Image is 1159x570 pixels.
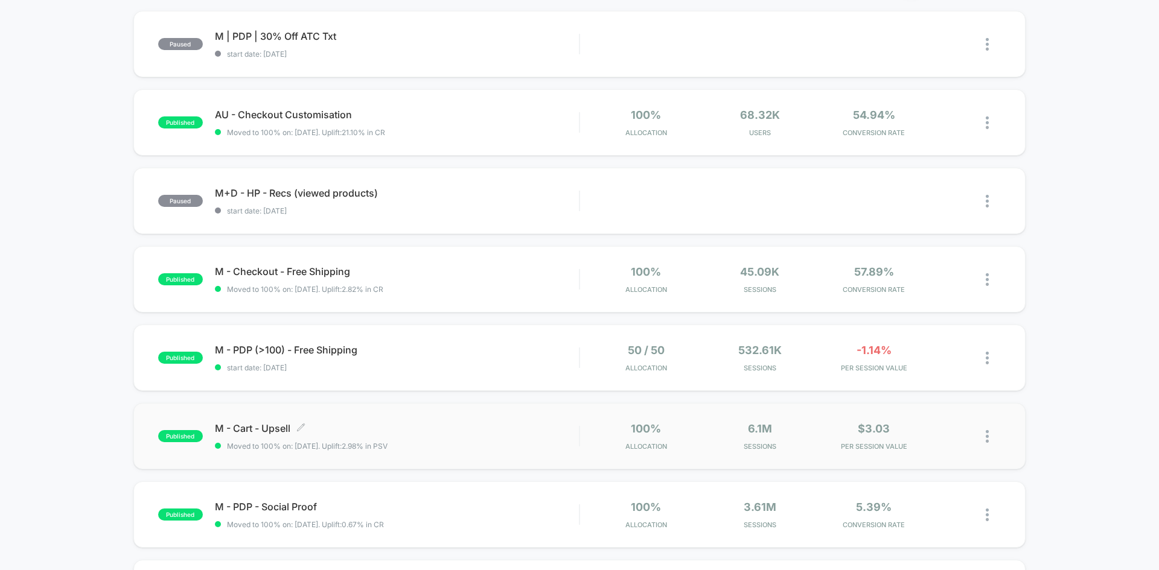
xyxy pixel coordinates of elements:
span: Moved to 100% on: [DATE] . Uplift: 21.10% in CR [227,128,385,137]
span: 100% [631,109,661,121]
span: 68.32k [740,109,780,121]
span: -1.14% [857,344,892,356]
span: Sessions [706,364,814,372]
span: M - Checkout - Free Shipping [215,265,579,277]
span: M+D - HP - Recs (viewed products) [215,187,579,199]
span: published [158,352,203,364]
span: 57.89% [854,265,894,278]
span: 100% [631,265,661,278]
span: Allocation [625,442,667,451]
span: start date: [DATE] [215,49,579,59]
span: $3.03 [858,422,890,435]
span: PER SESSION VALUE [820,442,928,451]
span: AU - Checkout Customisation [215,109,579,121]
span: 50 / 50 [628,344,665,356]
span: CONVERSION RATE [820,521,928,529]
span: 100% [631,501,661,513]
span: start date: [DATE] [215,363,579,372]
span: 532.61k [738,344,782,356]
img: close [986,273,989,286]
span: 100% [631,422,661,435]
span: start date: [DATE] [215,206,579,215]
img: close [986,195,989,207]
span: Sessions [706,521,814,529]
span: Moved to 100% on: [DATE] . Uplift: 0.67% in CR [227,520,384,529]
span: 3.61M [744,501,776,513]
img: close [986,508,989,521]
span: Allocation [625,128,667,137]
span: paused [158,38,203,50]
span: Sessions [706,442,814,451]
span: Allocation [625,364,667,372]
img: close [986,430,989,443]
span: M - PDP - Social Proof [215,501,579,513]
span: 5.39% [856,501,892,513]
span: CONVERSION RATE [820,128,928,137]
span: 45.09k [740,265,779,278]
img: close [986,352,989,364]
span: 54.94% [853,109,895,121]
span: published [158,273,203,285]
span: paused [158,195,203,207]
span: Allocation [625,285,667,294]
span: Sessions [706,285,814,294]
span: M | PDP | 30% Off ATC Txt [215,30,579,42]
img: close [986,116,989,129]
span: Users [706,128,814,137]
span: Moved to 100% on: [DATE] . Uplift: 2.98% in PSV [227,442,388,451]
span: Moved to 100% on: [DATE] . Uplift: 2.82% in CR [227,285,383,294]
span: Allocation [625,521,667,529]
span: published [158,508,203,521]
span: 6.1M [748,422,772,435]
span: published [158,430,203,442]
span: M - PDP (>100) - Free Shipping [215,344,579,356]
span: PER SESSION VALUE [820,364,928,372]
img: close [986,38,989,51]
span: published [158,116,203,128]
span: CONVERSION RATE [820,285,928,294]
span: M - Cart - Upsell [215,422,579,434]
